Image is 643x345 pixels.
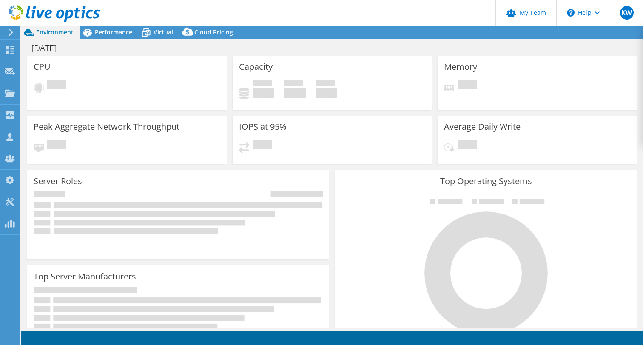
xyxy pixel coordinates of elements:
[444,62,477,71] h3: Memory
[28,43,70,53] h1: [DATE]
[458,140,477,151] span: Pending
[34,122,179,131] h3: Peak Aggregate Network Throughput
[36,28,74,36] span: Environment
[567,9,575,17] svg: \n
[34,62,51,71] h3: CPU
[47,140,66,151] span: Pending
[253,88,274,98] h4: 0 GiB
[194,28,233,36] span: Cloud Pricing
[253,80,272,88] span: Used
[458,80,477,91] span: Pending
[341,177,631,186] h3: Top Operating Systems
[95,28,132,36] span: Performance
[154,28,173,36] span: Virtual
[34,177,82,186] h3: Server Roles
[284,80,303,88] span: Free
[34,272,136,281] h3: Top Server Manufacturers
[316,88,337,98] h4: 0 GiB
[284,88,306,98] h4: 0 GiB
[316,80,335,88] span: Total
[47,80,66,91] span: Pending
[253,140,272,151] span: Pending
[239,62,273,71] h3: Capacity
[620,6,634,20] span: KW
[239,122,287,131] h3: IOPS at 95%
[444,122,521,131] h3: Average Daily Write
